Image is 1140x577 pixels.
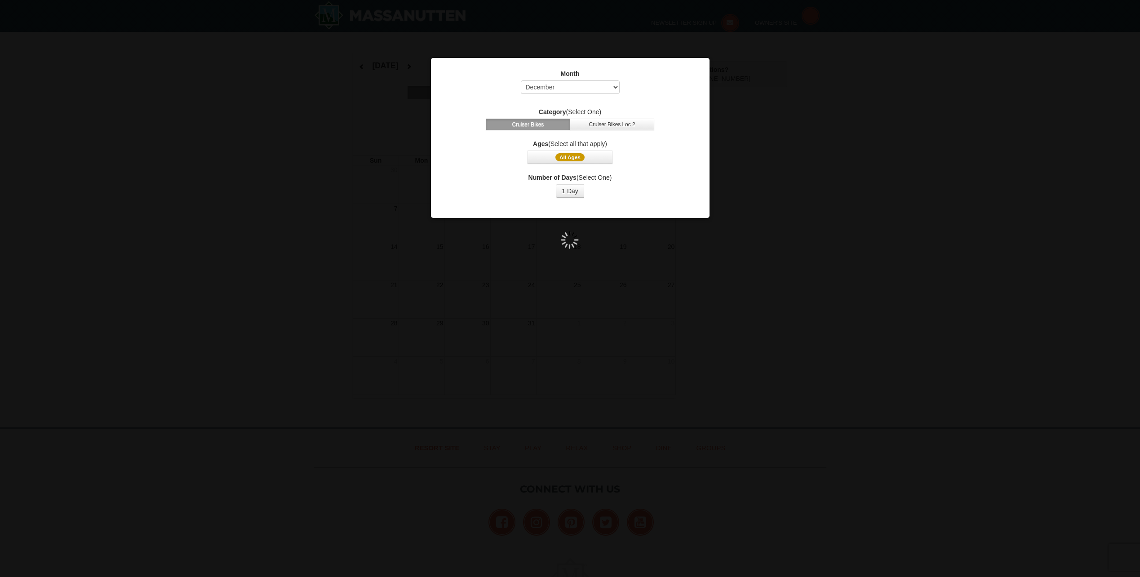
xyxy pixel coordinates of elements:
label: (Select One) [442,173,698,182]
button: Cruiser Bikes [486,119,570,130]
label: (Select One) [442,107,698,116]
span: All Ages [555,153,585,161]
strong: Number of Days [528,174,577,181]
strong: Category [539,108,566,115]
label: (Select all that apply) [442,139,698,148]
img: wait gif [561,231,579,249]
button: Cruiser Bikes Loc 2 [570,119,654,130]
strong: Ages [533,140,548,147]
button: All Ages [528,151,612,164]
strong: Month [561,70,580,77]
button: 1 Day [556,184,584,198]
